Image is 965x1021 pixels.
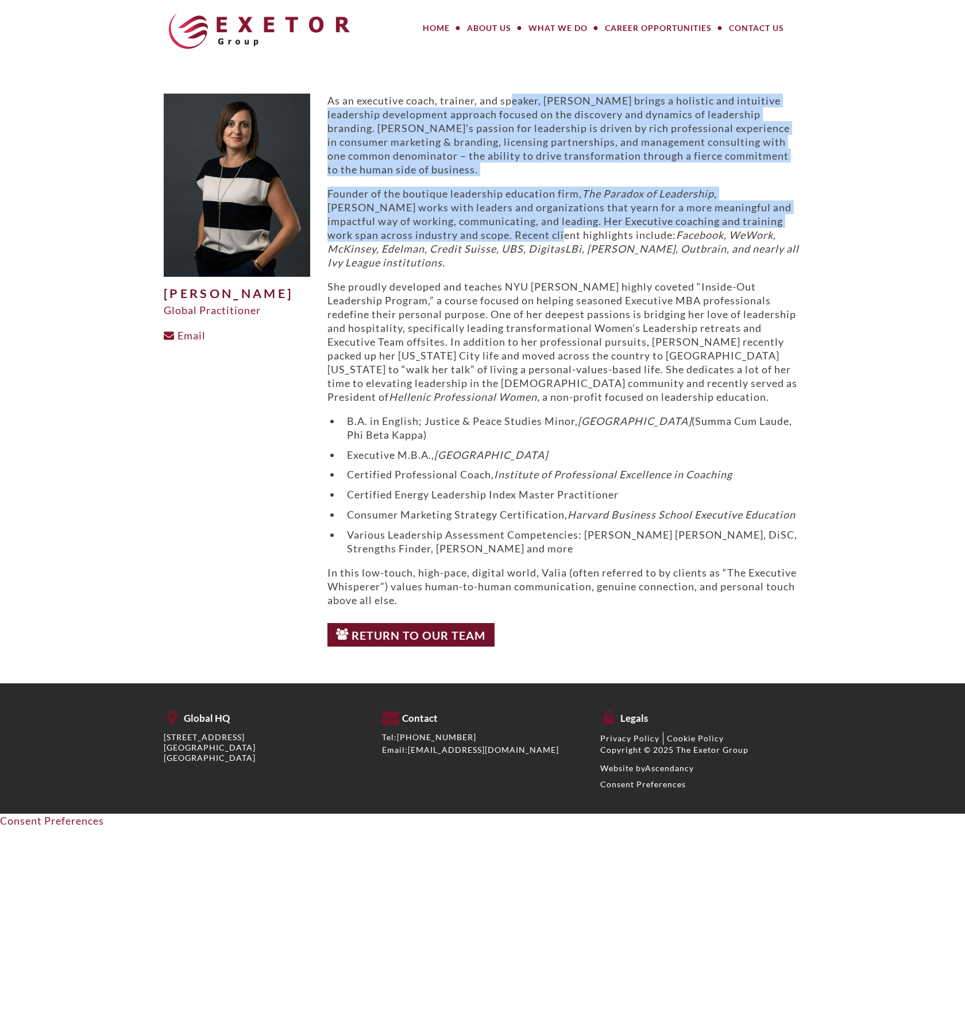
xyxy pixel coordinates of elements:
div: Website by [600,763,801,774]
em: Harvard Business School Executive Education [568,508,796,521]
p: [STREET_ADDRESS] [GEOGRAPHIC_DATA] [GEOGRAPHIC_DATA] [164,732,365,764]
a: [PHONE_NUMBER] [397,732,476,742]
a: [EMAIL_ADDRESS][DOMAIN_NAME] [408,745,559,755]
a: Home [414,17,458,40]
div: Global Practitioner [164,303,310,317]
a: Contact Us [720,17,793,40]
em: Facebook, WeWork, McKinsey, [327,229,776,255]
em: The Paradox of Leadership [582,187,714,200]
p: In this low-touch, high-pace, digital world, Valia (often referred to by clients as “The Executiv... [327,566,801,607]
h5: Legals [600,707,801,724]
h5: Global HQ [164,707,365,724]
div: Copyright © 2025 The Exetor Group [600,745,801,755]
a: About Us [458,17,520,40]
em: Institute of Professional Excellence in Coaching [494,468,732,481]
h5: Contact [382,707,583,724]
img: Valia-G-500x625.jpg [164,94,310,277]
li: B.A. in English; Justice & Peace Studies Minor, (Summa Cum Laude, Phi Beta Kappa) [341,414,801,442]
a: Email [164,329,206,342]
h1: [PERSON_NAME] [164,287,310,301]
em: [GEOGRAPHIC_DATA] [434,448,548,461]
p: She proudly developed and teaches NYU [PERSON_NAME] highly coveted “Inside-Out Leadership Program... [327,280,801,404]
a: Privacy Policy [600,733,659,743]
li: Consumer Marketing Strategy Certification, [341,508,801,521]
li: Certified Professional Coach, [341,467,801,481]
a: Cookie Policy [667,733,724,743]
em: [GEOGRAPHIC_DATA] [578,415,692,427]
a: What We Do [520,17,596,40]
div: Tel: [382,732,583,742]
em: Hellenic Professional Women [389,390,537,403]
em: Edelman, Credit Suisse, UBS, DigitasLBi, [PERSON_NAME], Outbrain, and nearly all Ivy League insti... [327,242,799,269]
img: The Exetor Group [169,13,350,49]
a: Return to Our Team [327,623,495,647]
li: Certified Energy Leadership Index Master Practitioner [341,488,801,501]
p: As an executive coach, trainer, and speaker, [PERSON_NAME] brings a holistic and intuitive leader... [327,94,801,176]
p: Founder of the boutique leadership education firm, , [PERSON_NAME] works with leaders and organiz... [327,187,801,269]
a: Consent Preferences [600,779,686,789]
div: Email: [382,745,583,755]
li: Various Leadership Assessment Competencies: [PERSON_NAME] [PERSON_NAME], DiSC, Strengths Finder, ... [341,528,801,555]
a: Ascendancy [645,763,694,773]
li: Executive M.B.A., [341,448,801,462]
a: Career Opportunities [596,17,720,40]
